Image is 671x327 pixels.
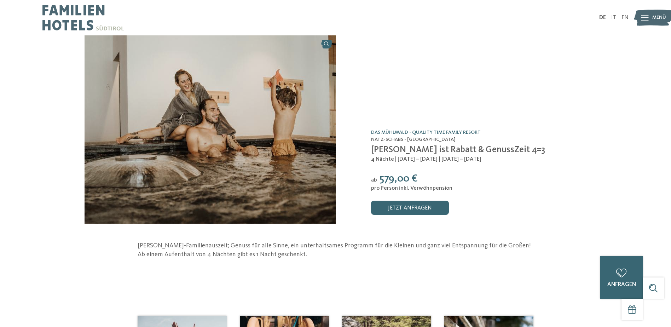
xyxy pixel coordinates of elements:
[611,15,616,21] a: IT
[621,15,629,21] a: EN
[600,256,643,299] a: anfragen
[371,156,394,162] span: 4 Nächte
[371,201,449,215] a: jetzt anfragen
[371,185,452,191] span: pro Person inkl. Verwöhnpension
[371,137,456,142] span: Natz-Schabs - [GEOGRAPHIC_DATA]
[599,15,606,21] a: DE
[380,173,418,184] span: 579,00 €
[85,35,336,224] img: Herbst ist Rabatt & GenussZeit 4=3
[395,156,481,162] span: | [DATE] – [DATE] | [DATE] – [DATE]
[371,177,377,183] span: ab
[371,145,545,154] span: [PERSON_NAME] ist Rabatt & GenussZeit 4=3
[138,241,534,259] p: [PERSON_NAME]-Familienauszeit; Genuss für alle Sinne, ein unterhaltsames Programm für die Kleinen...
[607,282,636,287] span: anfragen
[652,14,666,21] span: Menü
[371,130,481,135] a: Das Mühlwald - Quality Time Family Resort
